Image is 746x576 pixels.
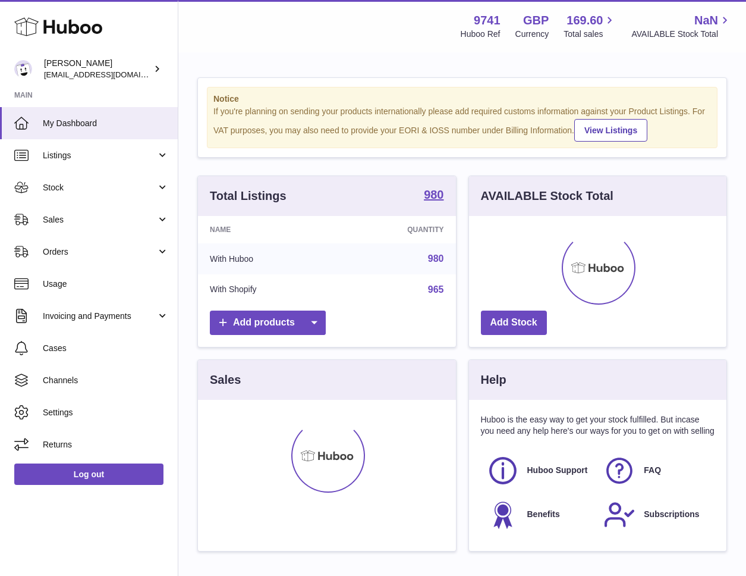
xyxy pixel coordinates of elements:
th: Quantity [337,216,456,243]
span: 169.60 [566,12,603,29]
a: FAQ [603,455,709,487]
h3: Total Listings [210,188,287,204]
span: My Dashboard [43,118,169,129]
span: Usage [43,278,169,290]
td: With Shopify [198,274,337,305]
span: NaN [694,12,718,29]
span: [EMAIL_ADDRESS][DOMAIN_NAME] [44,70,175,79]
strong: GBP [523,12,549,29]
div: [PERSON_NAME] [44,58,151,80]
th: Name [198,216,337,243]
strong: 9741 [474,12,501,29]
strong: 980 [424,189,443,201]
p: Huboo is the easy way to get your stock fulfilled. But incase you need any help here's our ways f... [481,414,715,437]
h3: AVAILABLE Stock Total [481,188,613,204]
div: If you're planning on sending your products internationally please add required customs informati... [213,106,711,142]
div: Currency [515,29,549,40]
a: Huboo Support [487,455,592,487]
span: Listings [43,150,156,161]
a: Add products [210,311,326,335]
strong: Notice [213,93,711,105]
span: Orders [43,246,156,258]
td: With Huboo [198,243,337,274]
h3: Help [481,372,506,388]
a: Subscriptions [603,499,709,531]
a: Log out [14,464,163,485]
h3: Sales [210,372,241,388]
span: Benefits [527,509,560,520]
span: Sales [43,214,156,226]
a: NaN AVAILABLE Stock Total [631,12,732,40]
span: Settings [43,407,169,418]
div: Huboo Ref [461,29,501,40]
a: 169.60 Total sales [564,12,616,40]
a: View Listings [574,119,647,142]
img: aaronconwaysbo@gmail.com [14,60,32,78]
a: 965 [428,284,444,295]
span: Stock [43,182,156,193]
span: Invoicing and Payments [43,311,156,322]
span: Cases [43,343,169,354]
span: Channels [43,375,169,386]
span: FAQ [644,465,661,476]
a: Benefits [487,499,592,531]
span: Huboo Support [527,465,588,476]
span: Subscriptions [644,509,699,520]
a: 980 [428,253,444,264]
a: 980 [424,189,443,203]
span: Returns [43,439,169,450]
span: Total sales [564,29,616,40]
a: Add Stock [481,311,547,335]
span: AVAILABLE Stock Total [631,29,732,40]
